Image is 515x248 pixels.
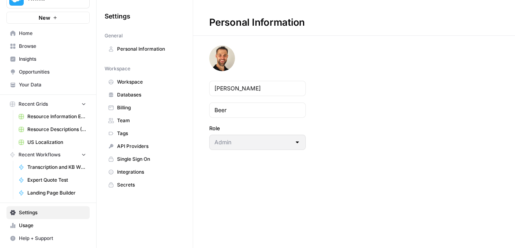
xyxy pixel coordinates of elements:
[105,140,185,153] a: API Providers
[105,88,185,101] a: Databases
[19,68,86,76] span: Opportunities
[117,156,181,163] span: Single Sign On
[105,11,130,21] span: Settings
[6,232,90,245] button: Help + Support
[27,113,86,120] span: Resource Information Extraction and Descriptions
[6,206,90,219] a: Settings
[105,166,185,178] a: Integrations
[105,114,185,127] a: Team
[6,219,90,232] a: Usage
[117,117,181,124] span: Team
[39,14,50,22] span: New
[6,149,90,161] button: Recent Workflows
[19,222,86,229] span: Usage
[27,176,86,184] span: Expert Quote Test
[15,110,90,123] a: Resource Information Extraction and Descriptions
[27,139,86,146] span: US Localization
[117,104,181,111] span: Billing
[27,126,86,133] span: Resource Descriptions (+Flair)
[6,53,90,66] a: Insights
[6,98,90,110] button: Recent Grids
[19,81,86,88] span: Your Data
[105,32,123,39] span: General
[19,43,86,50] span: Browse
[117,91,181,98] span: Databases
[15,174,90,187] a: Expert Quote Test
[15,123,90,136] a: Resource Descriptions (+Flair)
[6,27,90,40] a: Home
[105,65,130,72] span: Workspace
[6,12,90,24] button: New
[6,40,90,53] a: Browse
[27,189,86,197] span: Landing Page Builder
[19,235,86,242] span: Help + Support
[105,127,185,140] a: Tags
[15,161,90,174] a: Transcription and KB Write
[105,178,185,191] a: Secrets
[27,164,86,171] span: Transcription and KB Write
[19,100,48,108] span: Recent Grids
[6,78,90,91] a: Your Data
[15,187,90,199] a: Landing Page Builder
[6,66,90,78] a: Opportunities
[193,16,321,29] div: Personal Information
[105,101,185,114] a: Billing
[117,181,181,189] span: Secrets
[209,45,235,71] img: avatar
[105,43,185,55] a: Personal Information
[117,78,181,86] span: Workspace
[19,30,86,37] span: Home
[19,209,86,216] span: Settings
[19,151,60,158] span: Recent Workflows
[117,143,181,150] span: API Providers
[105,76,185,88] a: Workspace
[19,55,86,63] span: Insights
[117,45,181,53] span: Personal Information
[209,124,306,132] label: Role
[117,168,181,176] span: Integrations
[105,153,185,166] a: Single Sign On
[15,136,90,149] a: US Localization
[117,130,181,137] span: Tags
